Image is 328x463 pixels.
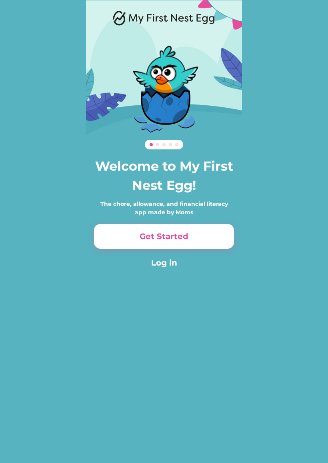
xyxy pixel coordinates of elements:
button: Get Started [94,224,234,249]
h3: Welcome to My First Nest Egg! [94,157,234,195]
div: The chore, allowance, and financial literacy app made by Moms [94,200,234,217]
img: Dino.svg [114,33,214,133]
button: Log in [94,257,234,269]
img: Logo.png [113,10,215,26]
